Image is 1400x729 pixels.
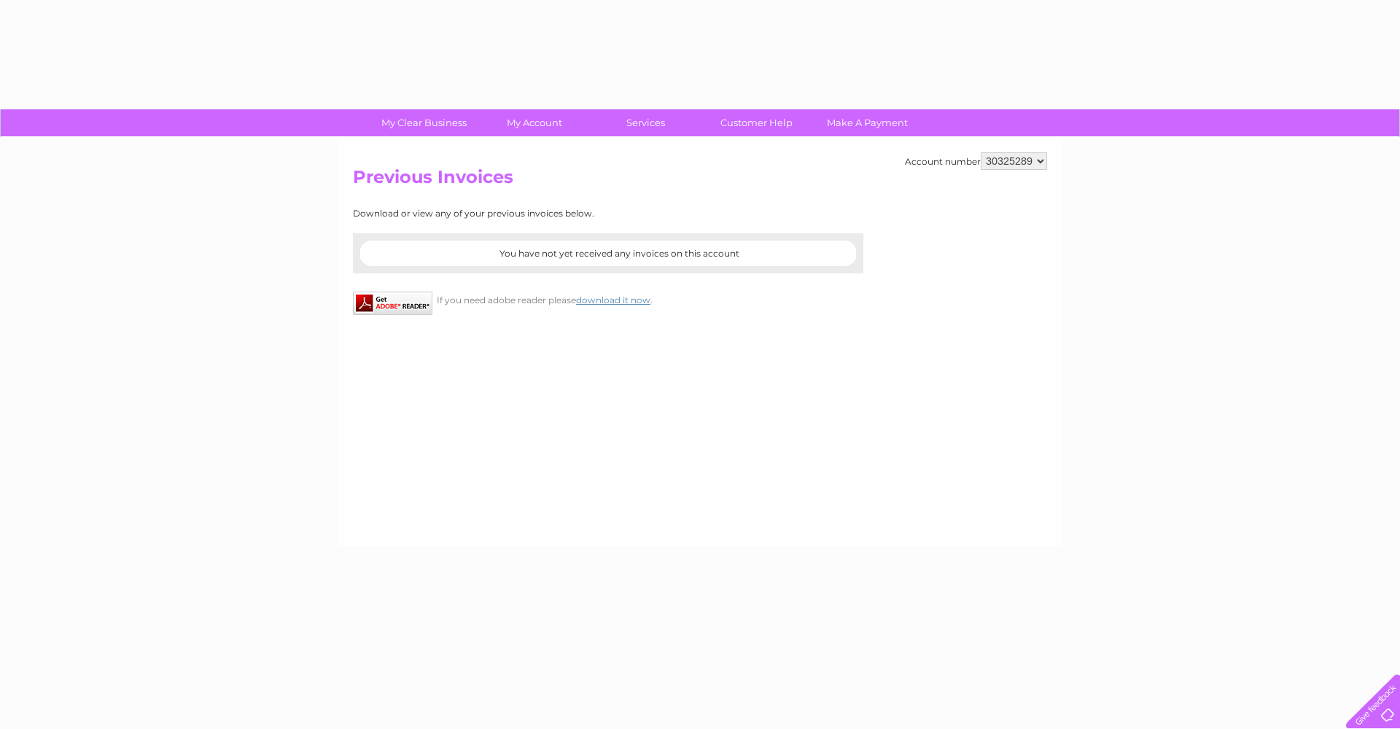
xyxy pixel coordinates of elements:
div: If you need adobe reader please . [353,292,863,305]
span: You have not yet received any invoices on this account [499,248,739,259]
a: My Clear Business [364,109,484,136]
a: download it now [576,295,650,305]
a: My Account [475,109,595,136]
h2: Previous Invoices [353,167,1047,195]
a: Make A Payment [807,109,927,136]
a: Services [586,109,706,136]
div: Account number [905,152,1047,170]
a: Customer Help [696,109,817,136]
div: Download or view any of your previous invoices below. [353,208,736,219]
